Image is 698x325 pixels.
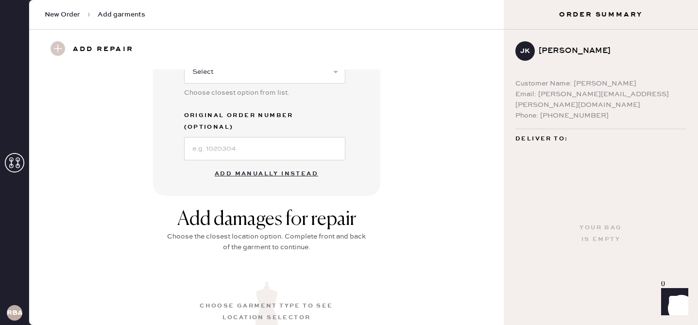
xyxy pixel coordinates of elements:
div: Customer Name: [PERSON_NAME] [515,78,686,89]
h3: Order Summary [504,10,698,19]
div: Choose closest option from list. [184,87,345,98]
div: Choose garment type to see location selector [199,300,335,324]
div: Choose the closest location option. Complete front and back of the garment to continue. [165,231,369,253]
span: Deliver to: [515,133,568,145]
span: Add garments [98,10,145,19]
input: e.g. 1020304 [184,137,345,160]
h3: JK [520,48,530,54]
label: Original Order Number (Optional) [184,110,345,133]
div: Add damages for repair [165,208,369,231]
iframe: Front Chat [652,281,694,323]
button: Add manually instead [209,164,324,184]
div: Email: [PERSON_NAME][EMAIL_ADDRESS][PERSON_NAME][DOMAIN_NAME] [515,89,686,110]
div: Your bag is empty [579,222,622,245]
div: [PERSON_NAME] [539,45,679,57]
span: New Order [45,10,80,19]
h3: RBA [7,309,22,316]
h3: Add repair [73,41,134,58]
div: Phone: [PHONE_NUMBER] [515,110,686,121]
